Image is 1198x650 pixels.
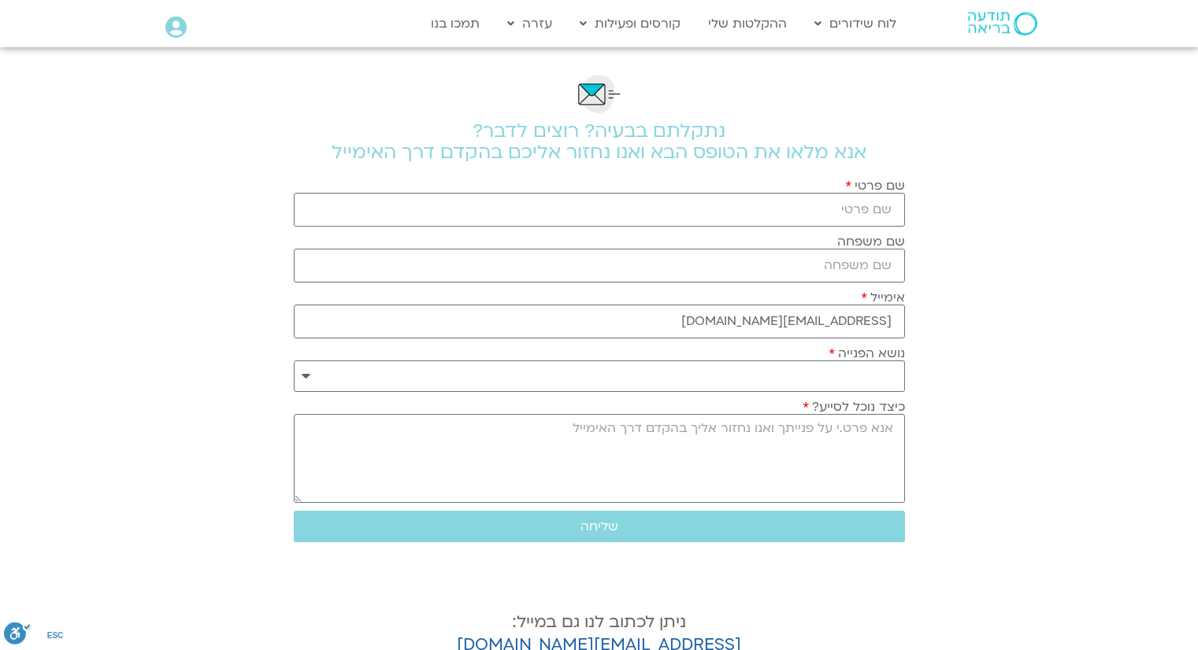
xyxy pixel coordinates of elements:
a: תמכו בנו [423,9,488,39]
label: נושא הפנייה [829,346,905,360]
input: אימייל [294,305,905,338]
a: עזרה [499,9,560,39]
img: תודעה בריאה [968,12,1037,35]
a: לוח שידורים [807,9,904,39]
input: שם פרטי [294,193,905,227]
button: שליחה [294,511,905,542]
label: שם משפחה [837,235,905,249]
label: אימייל [861,290,905,305]
a: ההקלטות שלי [700,9,795,39]
a: קורסים ופעילות [572,9,688,39]
label: שם פרטי [845,179,905,193]
input: שם משפחה [294,249,905,283]
span: שליחה [580,519,618,534]
h2: נתקלתם בבעיה? רוצים לדבר? אנא מלאו את הטופס הבא ואנו נחזור אליכם בהקדם דרך האימייל [294,120,905,163]
label: כיצד נוכל לסייע? [803,400,905,414]
form: טופס חדש [294,179,905,550]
